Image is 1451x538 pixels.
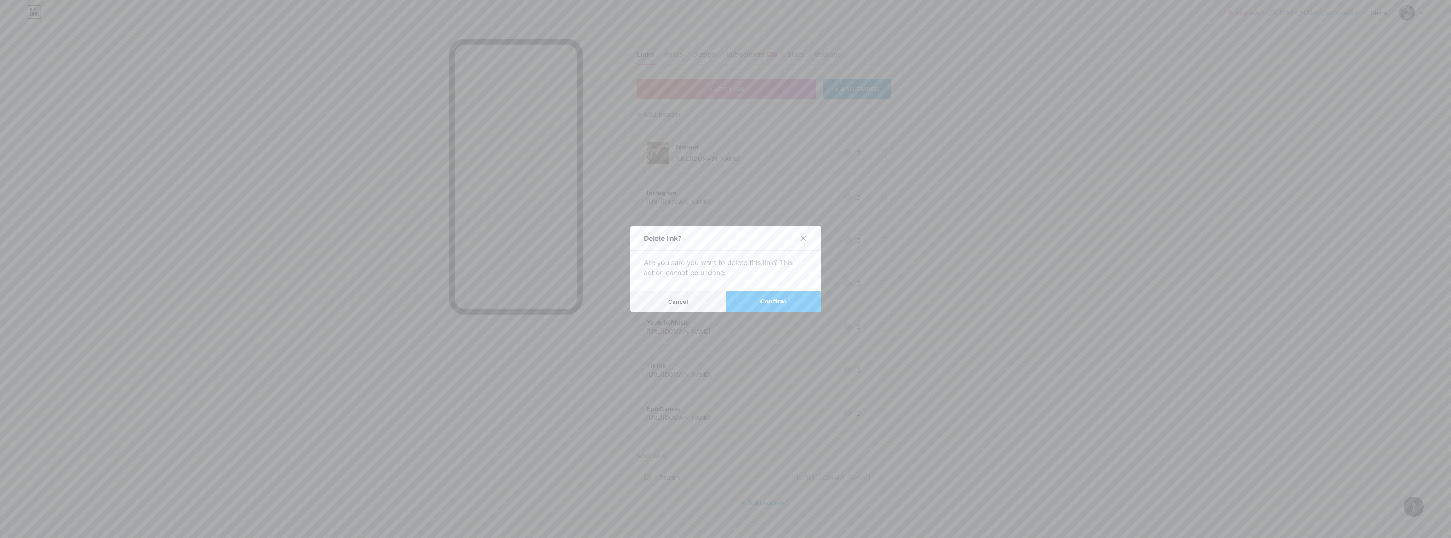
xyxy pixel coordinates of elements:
button: Cancel [630,291,726,312]
span: Confirm [760,297,786,306]
span: Cancel [668,298,688,305]
div: Delete link? [644,233,682,243]
div: Are you sure you want to delete this link? This action cannot be undone. [644,257,807,278]
button: Confirm [726,291,821,312]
